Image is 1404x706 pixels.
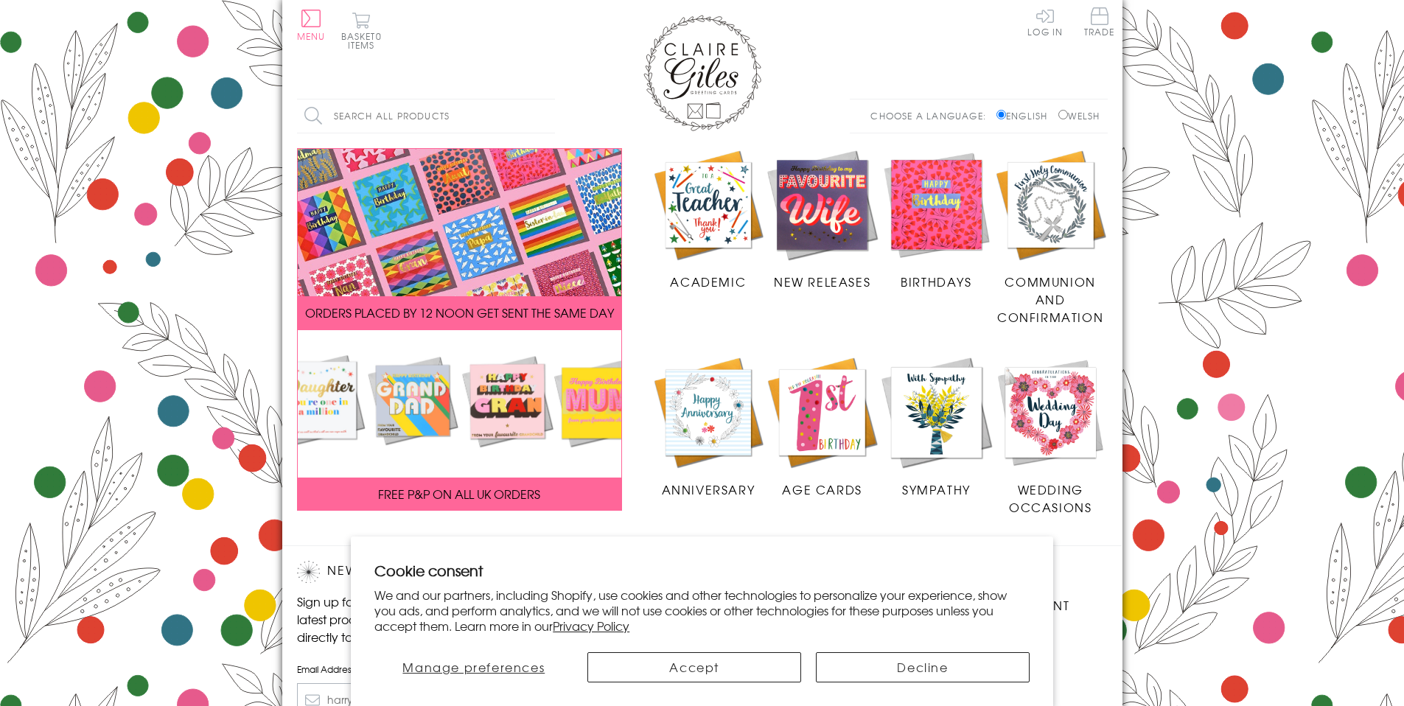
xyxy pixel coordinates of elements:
span: ORDERS PLACED BY 12 NOON GET SENT THE SAME DAY [305,304,614,321]
a: Age Cards [765,355,879,498]
a: Trade [1084,7,1115,39]
button: Menu [297,10,326,41]
span: Birthdays [901,273,971,290]
span: Communion and Confirmation [997,273,1103,326]
span: FREE P&P ON ALL UK ORDERS [378,485,540,503]
button: Accept [587,652,801,682]
h2: Cookie consent [374,560,1030,581]
span: Age Cards [782,480,862,498]
label: Welsh [1058,109,1100,122]
input: Search all products [297,99,555,133]
span: Anniversary [662,480,755,498]
span: New Releases [774,273,870,290]
a: Privacy Policy [553,617,629,635]
span: Menu [297,29,326,43]
input: Search [540,99,555,133]
label: English [996,109,1055,122]
a: Sympathy [879,355,993,498]
span: Wedding Occasions [1009,480,1092,516]
a: Anniversary [652,355,766,498]
img: Claire Giles Greetings Cards [643,15,761,131]
span: Academic [670,273,746,290]
input: Welsh [1058,110,1068,119]
p: We and our partners, including Shopify, use cookies and other technologies to personalize your ex... [374,587,1030,633]
a: New Releases [765,148,879,291]
a: Log In [1027,7,1063,36]
a: Wedding Occasions [993,355,1108,516]
button: Manage preferences [374,652,573,682]
span: Sympathy [902,480,971,498]
span: 0 items [348,29,382,52]
button: Decline [816,652,1030,682]
button: Basket0 items [341,12,382,49]
p: Sign up for our newsletter to receive the latest product launches, news and offers directly to yo... [297,593,548,646]
span: Trade [1084,7,1115,36]
p: Choose a language: [870,109,993,122]
a: Academic [652,148,766,291]
span: Manage preferences [402,658,545,676]
label: Email Address [297,663,548,676]
a: Communion and Confirmation [993,148,1108,326]
h2: Newsletter [297,561,548,583]
input: English [996,110,1006,119]
a: Birthdays [879,148,993,291]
